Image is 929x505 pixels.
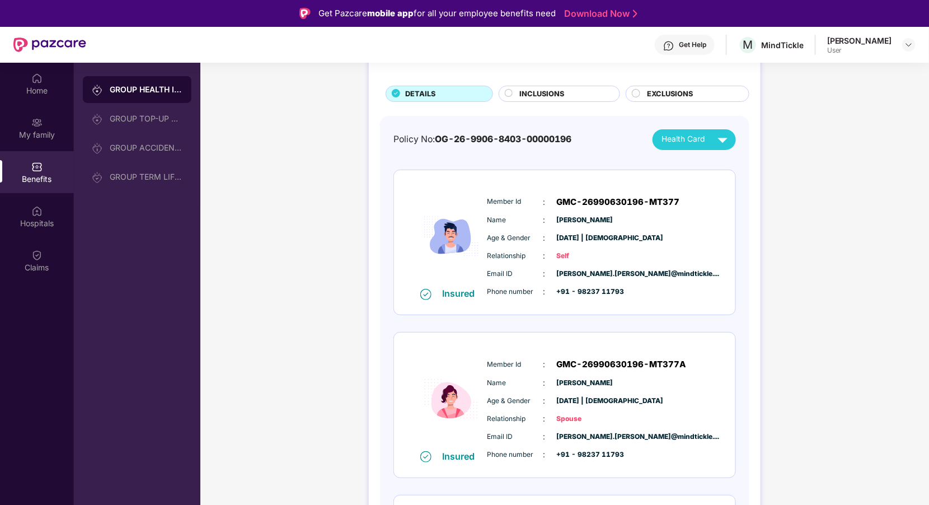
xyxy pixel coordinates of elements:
[487,414,543,424] span: Relationship
[557,378,613,389] span: [PERSON_NAME]
[564,8,634,20] a: Download Now
[487,233,543,244] span: Age & Gender
[417,348,485,450] img: icon
[110,84,182,95] div: GROUP HEALTH INSURANCE
[367,8,414,18] strong: mobile app
[827,46,892,55] div: User
[557,251,613,261] span: Self
[420,289,431,300] img: svg+xml;base64,PHN2ZyB4bWxucz0iaHR0cDovL3d3dy53My5vcmcvMjAwMC9zdmciIHdpZHRoPSIxNiIgaGVpZ2h0PSIxNi...
[420,451,431,462] img: svg+xml;base64,PHN2ZyB4bWxucz0iaHR0cDovL3d3dy53My5vcmcvMjAwMC9zdmciIHdpZHRoPSIxNiIgaGVpZ2h0PSIxNi...
[92,114,103,125] img: svg+xml;base64,PHN2ZyB3aWR0aD0iMjAiIGhlaWdodD0iMjAiIHZpZXdCb3g9IjAgMCAyMCAyMCIgZmlsbD0ibm9uZSIgeG...
[557,287,613,297] span: +91 - 98237 11793
[557,396,613,406] span: [DATE] | [DEMOGRAPHIC_DATA]
[487,197,543,207] span: Member Id
[543,358,546,371] span: :
[405,88,435,100] span: DETAILS
[487,450,543,460] span: Phone number
[92,85,103,96] img: svg+xml;base64,PHN2ZyB3aWR0aD0iMjAiIGhlaWdodD0iMjAiIHZpZXdCb3g9IjAgMCAyMCAyMCIgZmlsbD0ibm9uZSIgeG...
[31,205,43,217] img: svg+xml;base64,PHN2ZyBpZD0iSG9zcGl0YWxzIiB4bWxucz0iaHR0cDovL3d3dy53My5vcmcvMjAwMC9zdmciIHdpZHRoPS...
[487,359,543,370] span: Member Id
[487,396,543,406] span: Age & Gender
[487,269,543,279] span: Email ID
[904,40,913,49] img: svg+xml;base64,PHN2ZyBpZD0iRHJvcGRvd24tMzJ4MzIiIHhtbG5zPSJodHRwOi8vd3d3LnczLm9yZy8yMDAwL3N2ZyIgd2...
[487,432,543,442] span: Email ID
[417,185,485,288] img: icon
[543,377,546,389] span: :
[110,114,182,123] div: GROUP TOP-UP POLICY
[543,250,546,262] span: :
[543,232,546,244] span: :
[557,195,680,209] span: GMC-26990630196-MT377
[679,40,706,49] div: Get Help
[519,88,564,100] span: INCLUSIONS
[647,88,693,100] span: EXCLUSIONS
[557,215,613,226] span: [PERSON_NAME]
[299,8,311,19] img: Logo
[743,38,753,52] span: M
[31,161,43,172] img: svg+xml;base64,PHN2ZyBpZD0iQmVuZWZpdHMiIHhtbG5zPSJodHRwOi8vd3d3LnczLm9yZy8yMDAwL3N2ZyIgd2lkdGg9Ij...
[653,129,736,150] button: Health Card
[557,358,687,371] span: GMC-26990630196-MT377A
[713,130,733,149] img: svg+xml;base64,PHN2ZyB4bWxucz0iaHR0cDovL3d3dy53My5vcmcvMjAwMC9zdmciIHZpZXdCb3g9IjAgMCAyNCAyNCIgd2...
[663,40,674,52] img: svg+xml;base64,PHN2ZyBpZD0iSGVscC0zMngzMiIgeG1sbnM9Imh0dHA6Ly93d3cudzMub3JnLzIwMDAvc3ZnIiB3aWR0aD...
[543,395,546,407] span: :
[92,143,103,154] img: svg+xml;base64,PHN2ZyB3aWR0aD0iMjAiIGhlaWdodD0iMjAiIHZpZXdCb3g9IjAgMCAyMCAyMCIgZmlsbD0ibm9uZSIgeG...
[443,288,482,299] div: Insured
[557,432,613,442] span: [PERSON_NAME].[PERSON_NAME]@mindtickle....
[110,143,182,152] div: GROUP ACCIDENTAL INSURANCE
[31,250,43,261] img: svg+xml;base64,PHN2ZyBpZD0iQ2xhaW0iIHhtbG5zPSJodHRwOi8vd3d3LnczLm9yZy8yMDAwL3N2ZyIgd2lkdGg9IjIwIi...
[827,35,892,46] div: [PERSON_NAME]
[633,8,637,20] img: Stroke
[487,378,543,389] span: Name
[318,7,556,20] div: Get Pazcare for all your employee benefits need
[543,431,546,443] span: :
[543,413,546,425] span: :
[13,38,86,52] img: New Pazcare Logo
[557,269,613,279] span: [PERSON_NAME].[PERSON_NAME]@mindtickle....
[543,268,546,280] span: :
[487,251,543,261] span: Relationship
[31,117,43,128] img: svg+xml;base64,PHN2ZyB3aWR0aD0iMjAiIGhlaWdodD0iMjAiIHZpZXdCb3g9IjAgMCAyMCAyMCIgZmlsbD0ibm9uZSIgeG...
[487,215,543,226] span: Name
[543,196,546,208] span: :
[557,450,613,460] span: +91 - 98237 11793
[92,172,103,183] img: svg+xml;base64,PHN2ZyB3aWR0aD0iMjAiIGhlaWdodD0iMjAiIHZpZXdCb3g9IjAgMCAyMCAyMCIgZmlsbD0ibm9uZSIgeG...
[393,133,571,147] div: Policy No:
[761,40,804,50] div: MindTickle
[110,172,182,181] div: GROUP TERM LIFE INSURANCE
[557,233,613,244] span: [DATE] | [DEMOGRAPHIC_DATA]
[543,214,546,226] span: :
[487,287,543,297] span: Phone number
[543,286,546,298] span: :
[543,448,546,461] span: :
[443,451,482,462] div: Insured
[435,134,571,144] span: OG-26-9906-8403-00000196
[557,414,613,424] span: Spouse
[31,73,43,84] img: svg+xml;base64,PHN2ZyBpZD0iSG9tZSIgeG1sbnM9Imh0dHA6Ly93d3cudzMub3JnLzIwMDAvc3ZnIiB3aWR0aD0iMjAiIG...
[661,133,705,146] span: Health Card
